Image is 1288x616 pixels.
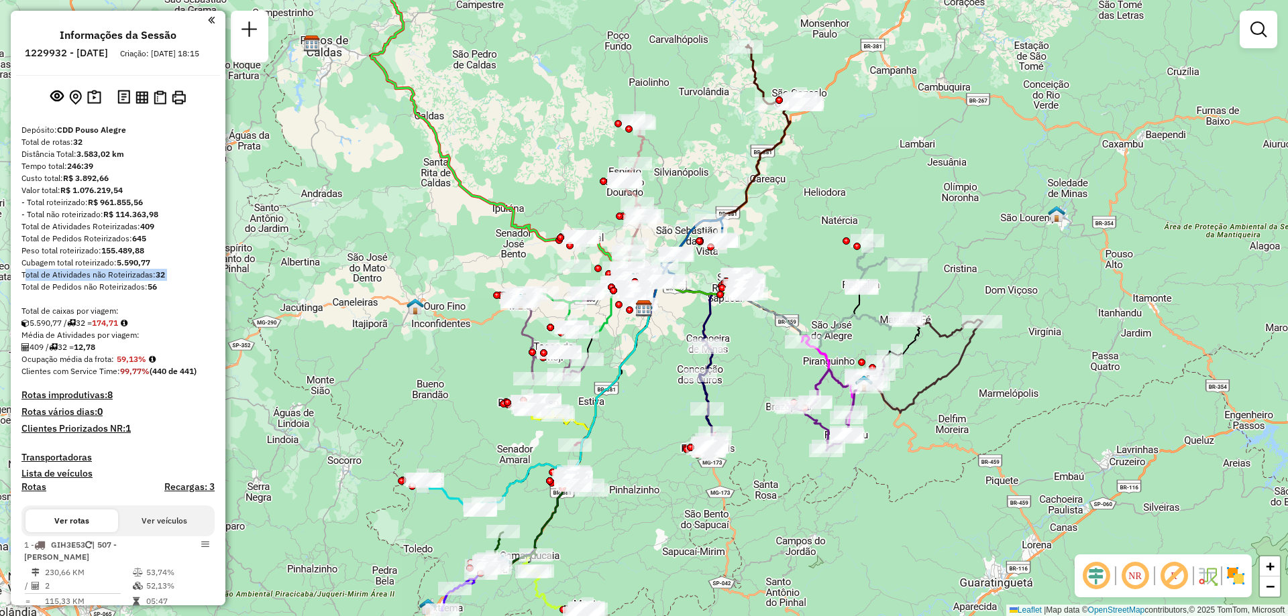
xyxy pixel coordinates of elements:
[21,343,30,351] i: Total de Atividades
[97,406,103,418] strong: 0
[617,284,651,298] div: Atividade não roteirizada - ANTONIO EDUARDO PORT
[407,298,424,315] img: Pa Ouro Fino
[24,595,31,608] td: =
[639,275,673,288] div: Atividade não roteirizada - NATANAEL PEREIRA DO
[565,231,598,244] div: Atividade não roteirizada - ADEGA DO GORDAO
[117,354,146,364] strong: 59,13%
[1044,605,1046,615] span: |
[727,281,760,294] div: Atividade não roteirizada - ADILSON EDSON PEREIR
[92,318,118,328] strong: 174,71
[60,29,176,42] h4: Informações da Sessão
[512,395,545,409] div: Atividade não roteirizada - SUPERMERCADO E ACOUG
[73,137,83,147] strong: 32
[558,479,592,492] div: Atividade não roteirizada - TUCANUS BAR LTDA
[1266,578,1275,595] span: −
[88,197,143,207] strong: R$ 961.855,56
[32,568,40,576] i: Distância Total
[618,282,651,295] div: Atividade não roteirizada - VIVIANY CRISTINA MEL
[21,281,215,293] div: Total de Pedidos não Roteirizados:
[101,245,144,255] strong: 155.489,88
[21,305,215,317] div: Total de caixas por viagem:
[635,300,653,317] img: CDD Pouso Alegre
[67,161,93,171] strong: 246:39
[1010,605,1042,615] a: Leaflet
[617,283,651,296] div: Atividade não roteirizada - ADILSON FLORES COSTA
[494,554,511,572] img: Itapeva
[21,208,215,221] div: - Total não roteirizado:
[1245,16,1272,43] a: Exibir filtros
[611,271,645,285] div: Atividade não roteirizada - TALITHA CRISTINA PER
[21,172,215,184] div: Custo total:
[201,540,209,548] em: Opções
[169,88,189,107] button: Imprimir Rotas
[1119,560,1151,592] span: Ocultar NR
[44,566,132,579] td: 230,66 KM
[1197,565,1218,587] img: Fluxo de ruas
[855,375,873,392] img: PA - Itajubá
[618,284,651,297] div: Atividade não roteirizada - THEONNES THAYNNA TER
[146,595,209,608] td: 05:47
[608,174,641,188] div: Atividade não roteirizada - VOID ADEGA E DISTRIB
[21,354,114,364] span: Ocupação média da frota:
[156,269,165,280] strong: 32
[1080,560,1112,592] span: Ocultar deslocamento
[146,566,209,579] td: 53,74%
[85,541,92,549] i: Veículo já utilizado nesta sessão
[51,540,85,550] span: GIH3E53
[21,233,215,245] div: Total de Pedidos Roteirizados:
[419,598,437,615] img: PA Extrema
[704,234,737,247] div: Atividade não roteirizada - SUPERMERCADO E MERCE
[784,93,817,107] div: Atividade não roteirizada - JESSICA CÂNDIDO
[21,452,215,463] h4: Transportadoras
[619,287,653,300] div: Atividade não roteirizada - IRMAOS FONSECA LTDA
[692,441,726,454] div: Atividade não roteirizada - SUPERMERCADO CENTRAL
[528,393,561,407] div: Atividade não roteirizada - ANA MARIA DE OLIVEIR
[115,48,205,60] div: Criação: [DATE] 18:15
[21,389,215,401] h4: Rotas improdutivas:
[1048,205,1065,223] img: PA São Lourenço (Varginha)
[121,319,127,327] i: Meta Caixas/viagem: 197,90 Diferença: -23,19
[21,406,215,418] h4: Rotas vários dias:
[48,86,66,108] button: Exibir sessão original
[133,568,143,576] i: % de utilização do peso
[44,579,132,593] td: 2
[21,184,215,196] div: Valor total:
[21,136,215,148] div: Total de rotas:
[24,579,31,593] td: /
[151,88,169,107] button: Visualizar Romaneio
[208,12,215,27] a: Clique aqui para minimizar o painel
[1266,558,1275,574] span: +
[103,209,158,219] strong: R$ 114.363,98
[21,481,46,493] a: Rotas
[132,233,146,243] strong: 645
[21,319,30,327] i: Cubagem total roteirizado
[118,509,211,532] button: Ver veículos
[620,290,653,304] div: Atividade não roteirizada - BAR SANTO ME
[21,148,215,160] div: Distância Total:
[731,274,765,288] div: Atividade não roteirizada - 49.064.805 AILTON APARECIDO DEMICIANO
[557,259,591,273] div: Atividade não roteirizada - 26.244.096 VANILDA LOPES DE OLIVEIRA
[57,125,126,135] strong: CDD Pouso Alegre
[21,160,215,172] div: Tempo total:
[1225,565,1246,587] img: Exibir/Ocultar setores
[21,196,215,208] div: - Total roteirizado:
[49,343,58,351] i: Total de rotas
[60,185,123,195] strong: R$ 1.076.219,54
[66,87,85,108] button: Centralizar mapa no depósito ou ponto de apoio
[724,288,758,301] div: Atividade não roteirizada - FERNANDO RODRIGUES D
[554,474,588,487] div: Atividade não roteirizada - UNISSUL SUPERMERCADO
[610,262,644,275] div: Atividade não roteirizada - CAPRONI EVENTOS
[1158,560,1190,592] span: Exibir rótulo
[25,47,108,59] h6: 1229932 - [DATE]
[731,276,764,290] div: Atividade não roteirizada - RAFAEL SILVERIO FERREIRA
[120,366,150,376] strong: 99,77%
[24,540,117,562] span: | 507 - [PERSON_NAME]
[724,279,757,292] div: Atividade não roteirizada - DANIELE SANTOS
[146,579,209,593] td: 52,13%
[21,269,215,281] div: Total de Atividades não Roteirizadas:
[21,245,215,257] div: Peso total roteirizado:
[21,423,215,434] h4: Clientes Priorizados NR:
[1088,605,1145,615] a: OpenStreetMap
[21,341,215,353] div: 409 / 32 =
